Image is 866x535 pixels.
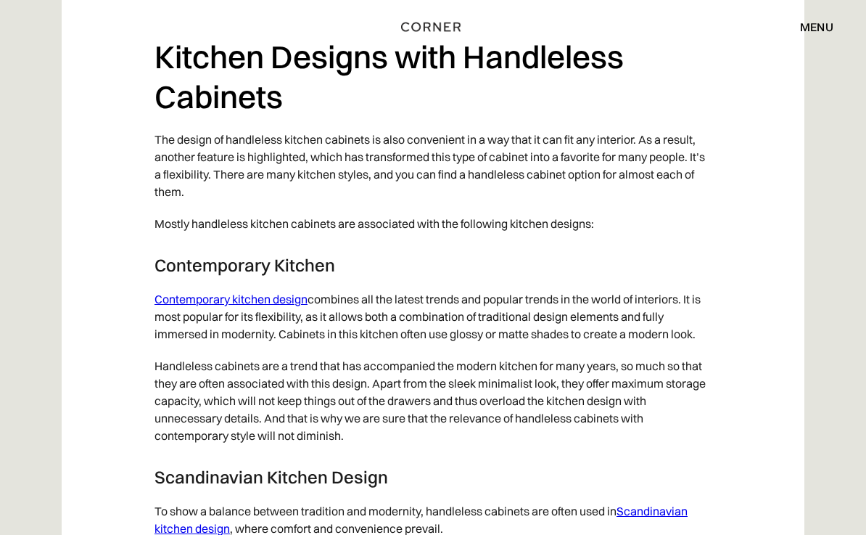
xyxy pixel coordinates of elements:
[800,21,833,33] div: menu
[785,15,833,39] div: menu
[154,292,308,306] a: Contemporary kitchen design
[154,37,712,116] h2: Kitchen Designs with Handleless Cabinets
[154,123,712,208] p: The design of handleless kitchen cabinets is also convenient in a way that it can fit any interio...
[154,466,712,488] h3: Scandinavian Kitchen Design
[154,208,712,240] p: Mostly handleless kitchen cabinets are associated with the following kitchen designs:
[154,283,712,350] p: combines all the latest trends and popular trends in the world of interiors. It is most popular f...
[393,17,474,36] a: home
[154,254,712,276] h3: Contemporary Kitchen
[154,350,712,452] p: Handleless cabinets are a trend that has accompanied the modern kitchen for many years, so much s...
